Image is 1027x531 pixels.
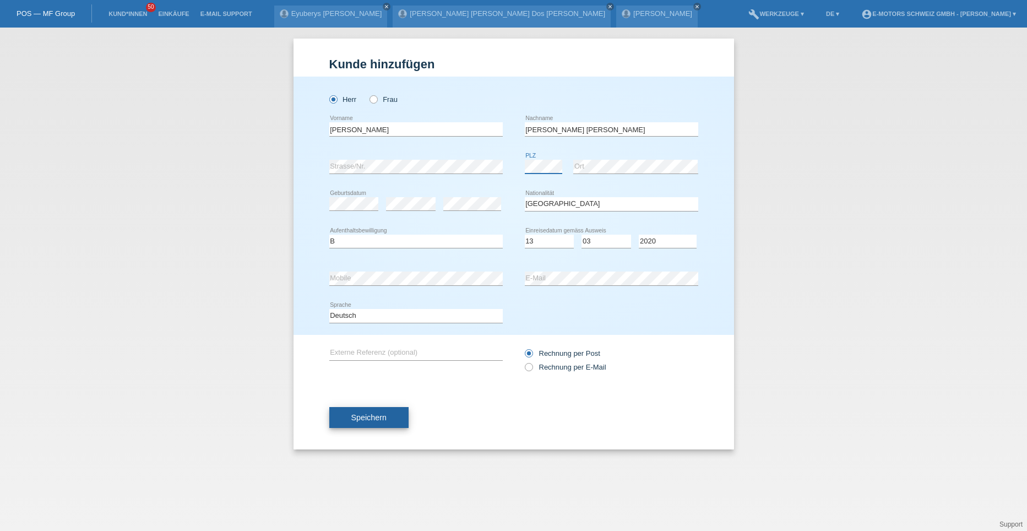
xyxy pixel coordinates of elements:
label: Frau [369,95,398,104]
button: Speichern [329,407,409,428]
i: account_circle [861,9,872,20]
label: Rechnung per E-Mail [525,363,606,371]
a: account_circleE-Motors Schweiz GmbH - [PERSON_NAME] ▾ [856,10,1021,17]
a: Support [999,521,1023,528]
a: E-Mail Support [195,10,258,17]
span: Speichern [351,413,387,422]
a: close [383,3,390,10]
input: Herr [329,95,336,102]
a: buildWerkzeuge ▾ [743,10,809,17]
a: close [693,3,701,10]
i: close [384,4,389,9]
a: POS — MF Group [17,9,75,18]
span: 50 [146,3,156,12]
a: DE ▾ [820,10,845,17]
a: Eyuberys [PERSON_NAME] [291,9,382,18]
a: [PERSON_NAME] [633,9,692,18]
i: close [607,4,613,9]
a: [PERSON_NAME] [PERSON_NAME] Dos [PERSON_NAME] [410,9,605,18]
label: Rechnung per Post [525,349,600,357]
input: Rechnung per Post [525,349,532,363]
a: Kund*innen [103,10,153,17]
input: Rechnung per E-Mail [525,363,532,377]
a: Einkäufe [153,10,194,17]
input: Frau [369,95,377,102]
i: build [748,9,759,20]
label: Herr [329,95,357,104]
a: close [606,3,614,10]
i: close [694,4,700,9]
h1: Kunde hinzufügen [329,57,698,71]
